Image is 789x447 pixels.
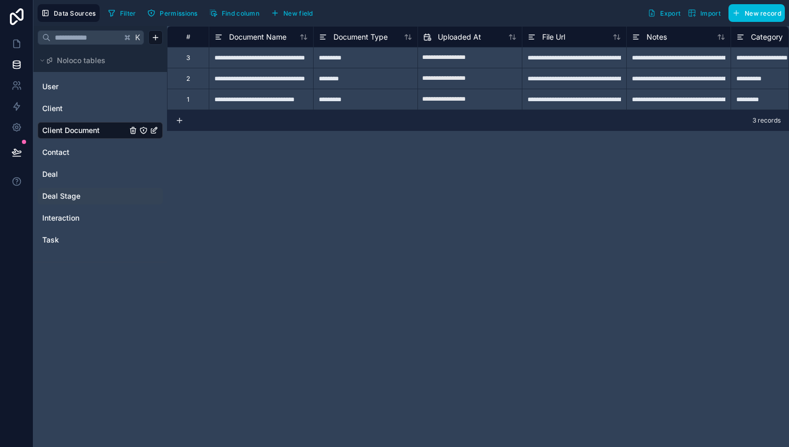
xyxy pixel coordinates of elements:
a: Task [42,235,127,245]
span: File Url [542,32,565,42]
a: Client Document [42,125,127,136]
button: Filter [104,5,140,21]
div: Deal Stage [38,188,163,204]
span: Export [660,9,680,17]
div: 2 [186,75,190,83]
a: Deal [42,169,127,179]
button: Import [684,4,724,22]
a: Client [42,103,127,114]
button: Find column [206,5,263,21]
div: 1 [187,95,189,104]
span: 3 records [752,116,781,125]
span: Filter [120,9,136,17]
button: Permissions [144,5,201,21]
span: Noloco tables [57,55,105,66]
span: K [134,34,141,41]
div: Contact [38,144,163,161]
div: # [175,33,201,41]
a: New record [724,4,785,22]
span: Task [42,235,59,245]
span: Permissions [160,9,197,17]
span: Data Sources [54,9,96,17]
span: Document Type [333,32,388,42]
span: Notes [647,32,667,42]
span: Deal Stage [42,191,80,201]
div: Interaction [38,210,163,226]
div: Deal [38,166,163,183]
span: Find column [222,9,259,17]
span: New record [745,9,781,17]
div: Client [38,100,163,117]
button: New record [728,4,785,22]
div: User [38,78,163,95]
div: Task [38,232,163,248]
a: Contact [42,147,127,158]
span: New field [283,9,313,17]
a: User [42,81,127,92]
button: Data Sources [38,4,100,22]
button: Noloco tables [38,53,157,68]
span: Category [751,32,783,42]
a: Permissions [144,5,205,21]
span: User [42,81,58,92]
span: Import [700,9,721,17]
span: Client Document [42,125,100,136]
span: Contact [42,147,69,158]
span: Uploaded At [438,32,481,42]
span: Deal [42,169,58,179]
a: Interaction [42,213,127,223]
button: Export [644,4,684,22]
a: Deal Stage [42,191,127,201]
span: Document Name [229,32,286,42]
div: Client Document [38,122,163,139]
button: New field [267,5,317,21]
span: Interaction [42,213,79,223]
span: Client [42,103,63,114]
div: 3 [186,54,190,62]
